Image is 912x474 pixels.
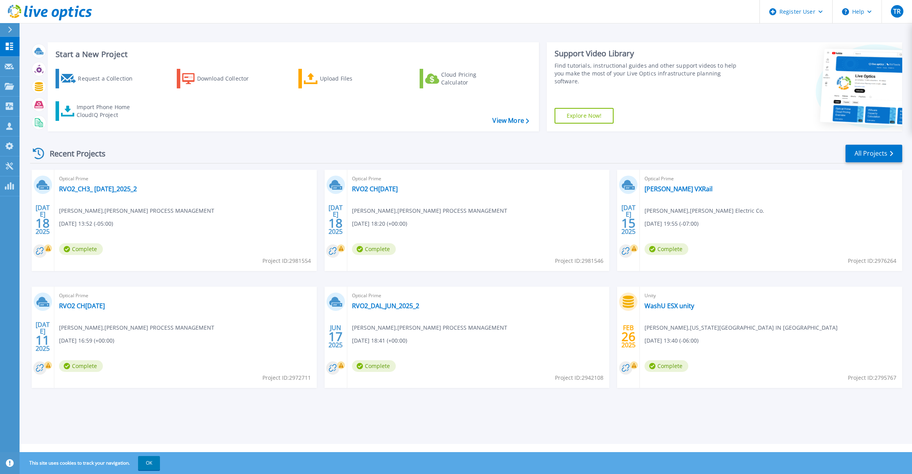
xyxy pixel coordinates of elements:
span: [PERSON_NAME] , [PERSON_NAME] PROCESS MANAGEMENT [352,206,507,215]
span: 26 [621,333,636,340]
span: Project ID: 2795767 [848,373,896,382]
a: Request a Collection [56,69,143,88]
div: Support Video Library [555,48,738,59]
span: Complete [645,360,688,372]
span: [DATE] 13:52 (-05:00) [59,219,113,228]
div: [DATE] 2025 [35,205,50,234]
a: RVO2_CH3_ [DATE]_2025_2 [59,185,137,193]
span: Project ID: 2972711 [262,373,311,382]
div: Upload Files [320,71,382,86]
span: Optical Prime [645,174,898,183]
span: Optical Prime [352,291,605,300]
a: Explore Now! [555,108,614,124]
div: FEB 2025 [621,322,636,351]
span: 11 [36,337,50,343]
span: Project ID: 2981554 [262,257,311,265]
h3: Start a New Project [56,50,529,59]
span: This site uses cookies to track your navigation. [22,456,160,470]
span: [DATE] 19:55 (-07:00) [645,219,698,228]
span: Complete [645,243,688,255]
div: JUN 2025 [328,322,343,351]
div: [DATE] 2025 [35,322,50,351]
a: RVO2 CH[DATE] [59,302,105,310]
span: Complete [59,360,103,372]
span: [DATE] 16:59 (+00:00) [59,336,114,345]
div: Download Collector [197,71,260,86]
span: [PERSON_NAME] , [PERSON_NAME] PROCESS MANAGEMENT [352,323,507,332]
span: Complete [352,243,396,255]
span: Project ID: 2981546 [555,257,603,265]
div: Find tutorials, instructional guides and other support videos to help you make the most of your L... [555,62,738,85]
div: Request a Collection [78,71,140,86]
span: 15 [621,220,636,226]
a: RVO2 CH[DATE] [352,185,398,193]
span: [PERSON_NAME] , [PERSON_NAME] PROCESS MANAGEMENT [59,206,214,215]
span: Complete [59,243,103,255]
span: Complete [352,360,396,372]
span: [PERSON_NAME] , [PERSON_NAME] PROCESS MANAGEMENT [59,323,214,332]
a: All Projects [846,145,902,162]
span: [PERSON_NAME] , [US_STATE][GEOGRAPHIC_DATA] IN [GEOGRAPHIC_DATA] [645,323,838,332]
a: Cloud Pricing Calculator [420,69,507,88]
span: Optical Prime [352,174,605,183]
span: 18 [329,220,343,226]
a: WashU ESX unity [645,302,694,310]
span: [PERSON_NAME] , [PERSON_NAME] Electric Co. [645,206,764,215]
a: RVO2_DAL_JUN_2025_2 [352,302,419,310]
button: OK [138,456,160,470]
span: Project ID: 2976264 [848,257,896,265]
a: Upload Files [298,69,386,88]
span: Optical Prime [59,291,312,300]
a: View More [492,117,529,124]
span: [DATE] 13:40 (-06:00) [645,336,698,345]
span: Unity [645,291,898,300]
span: 18 [36,220,50,226]
a: Download Collector [177,69,264,88]
div: Recent Projects [30,144,116,163]
span: Project ID: 2942108 [555,373,603,382]
div: Import Phone Home CloudIQ Project [77,103,138,119]
span: [DATE] 18:20 (+00:00) [352,219,407,228]
span: 17 [329,333,343,340]
span: TR [893,8,901,14]
div: [DATE] 2025 [621,205,636,234]
span: Optical Prime [59,174,312,183]
div: Cloud Pricing Calculator [441,71,504,86]
a: [PERSON_NAME] VXRail [645,185,713,193]
span: [DATE] 18:41 (+00:00) [352,336,407,345]
div: [DATE] 2025 [328,205,343,234]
